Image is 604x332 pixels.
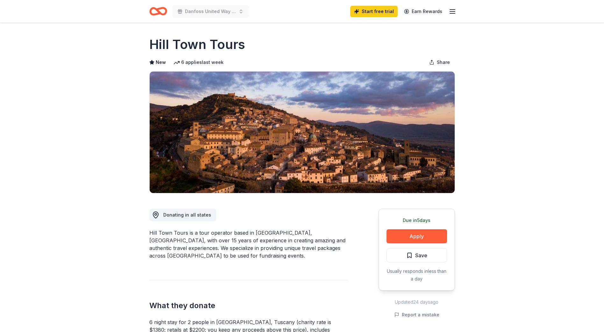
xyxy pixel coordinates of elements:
[156,59,166,66] span: New
[387,248,447,262] button: Save
[394,311,439,319] button: Report a mistake
[387,229,447,243] button: Apply
[149,301,348,311] h2: What they donate
[150,72,455,193] img: Image for Hill Town Tours
[172,5,249,18] button: Danfoss United Way Campaign Week Raffle
[387,217,447,224] div: Due in 5 days
[424,56,455,69] button: Share
[149,229,348,259] div: Hill Town Tours is a tour operator based in [GEOGRAPHIC_DATA], [GEOGRAPHIC_DATA], with over 15 ye...
[163,212,211,218] span: Donating in all states
[185,8,236,15] span: Danfoss United Way Campaign Week Raffle
[400,6,446,17] a: Earn Rewards
[437,59,450,66] span: Share
[387,267,447,283] div: Usually responds in less than a day
[350,6,398,17] a: Start free trial
[149,36,245,53] h1: Hill Town Tours
[149,4,167,19] a: Home
[379,298,455,306] div: Updated 24 days ago
[415,251,427,259] span: Save
[174,59,224,66] div: 6 applies last week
